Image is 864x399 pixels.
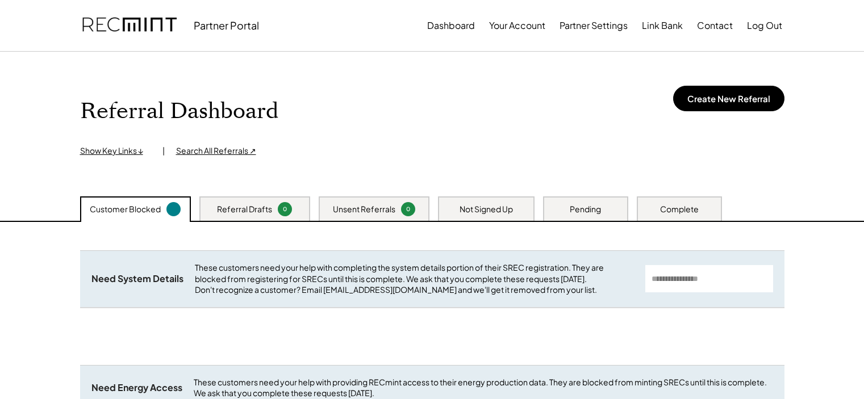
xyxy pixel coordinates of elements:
[697,14,733,37] button: Contact
[279,205,290,213] div: 0
[80,98,278,125] h1: Referral Dashboard
[162,145,165,157] div: |
[333,204,395,215] div: Unsent Referrals
[176,145,256,157] div: Search All Referrals ↗
[91,273,183,285] div: Need System Details
[460,204,513,215] div: Not Signed Up
[194,377,773,399] div: These customers need your help with providing RECmint access to their energy production data. The...
[660,204,699,215] div: Complete
[747,14,782,37] button: Log Out
[560,14,628,37] button: Partner Settings
[489,14,545,37] button: Your Account
[194,19,259,32] div: Partner Portal
[91,382,182,394] div: Need Energy Access
[90,204,161,215] div: Customer Blocked
[195,262,634,296] div: These customers need your help with completing the system details portion of their SREC registrat...
[427,14,475,37] button: Dashboard
[403,205,414,213] div: 0
[82,6,177,45] img: recmint-logotype%403x.png
[217,204,272,215] div: Referral Drafts
[80,145,151,157] div: Show Key Links ↓
[673,86,784,111] button: Create New Referral
[318,80,381,142] img: yH5BAEAAAAALAAAAAABAAEAAAIBRAA7
[642,14,683,37] button: Link Bank
[570,204,601,215] div: Pending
